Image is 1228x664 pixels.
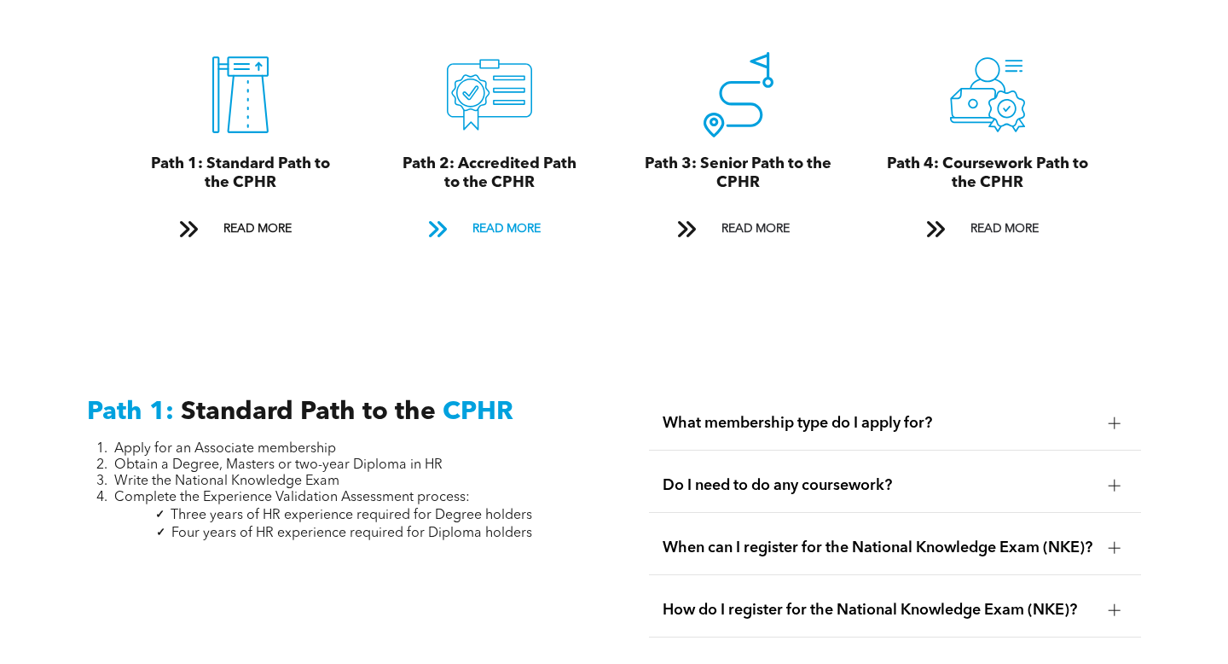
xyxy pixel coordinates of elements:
[914,213,1061,245] a: READ MORE
[887,156,1088,190] span: Path 4: Coursework Path to the CPHR
[181,399,436,425] span: Standard Path to the
[715,213,796,245] span: READ MORE
[167,213,314,245] a: READ MORE
[403,156,576,190] span: Path 2: Accredited Path to the CPHR
[663,539,1094,557] span: When can I register for the National Knowledge Exam (NKE)?
[645,156,831,190] span: Path 3: Senior Path to the CPHR
[663,414,1094,433] span: What membership type do I apply for?
[217,213,298,245] span: READ MORE
[114,458,443,472] span: Obtain a Degree, Masters or two-year Diploma in HR
[171,509,532,522] span: Three years of HR experience required for Degree holders
[663,601,1094,620] span: How do I register for the National Knowledge Exam (NKE)?
[665,213,812,245] a: READ MORE
[114,491,470,504] span: Complete the Experience Validation Assessment process:
[466,213,547,245] span: READ MORE
[443,399,513,425] span: CPHR
[114,475,339,488] span: Write the National Knowledge Exam
[416,213,563,245] a: READ MORE
[114,442,336,456] span: Apply for an Associate membership
[964,213,1045,245] span: READ MORE
[87,399,174,425] span: Path 1:
[151,156,330,190] span: Path 1: Standard Path to the CPHR
[663,476,1094,495] span: Do I need to do any coursework?
[171,527,532,540] span: Four years of HR experience required for Diploma holders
